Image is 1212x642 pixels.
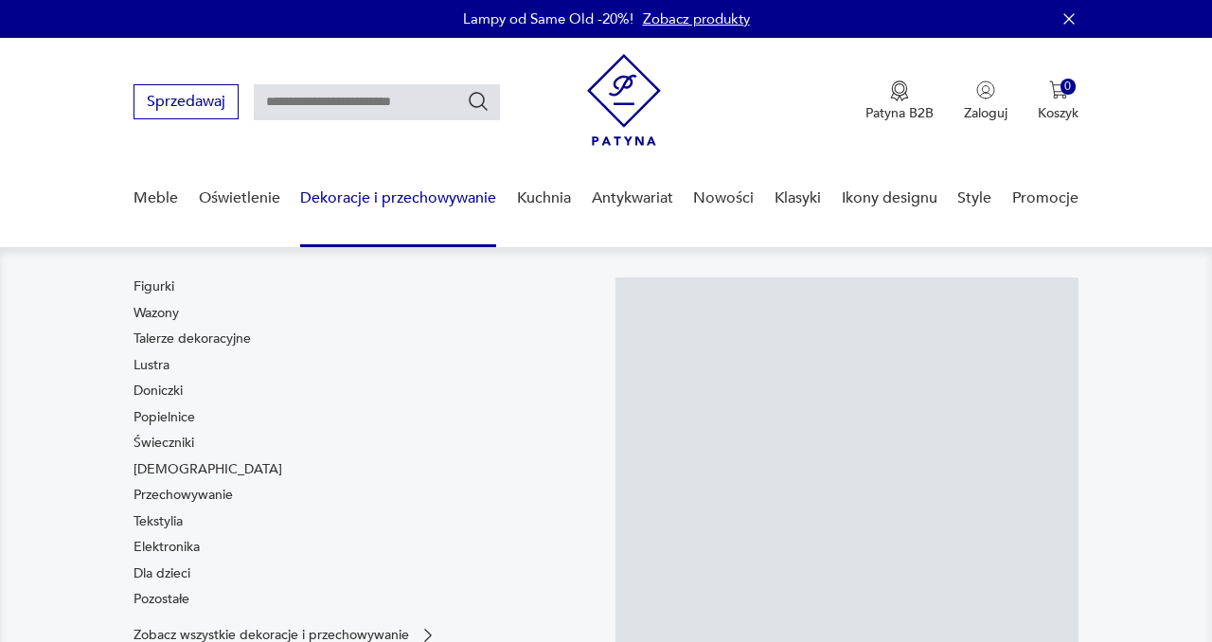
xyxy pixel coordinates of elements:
[1049,80,1068,99] img: Ikona koszyka
[517,162,571,235] a: Kuchnia
[643,9,750,28] a: Zobacz produkty
[134,564,190,583] a: Dla dzieci
[134,382,183,401] a: Doniczki
[134,356,169,375] a: Lustra
[134,408,195,427] a: Popielnice
[134,162,178,235] a: Meble
[134,97,239,110] a: Sprzedawaj
[1012,162,1078,235] a: Promocje
[134,512,183,531] a: Tekstylia
[463,9,633,28] p: Lampy od Same Old -20%!
[587,54,661,146] img: Patyna - sklep z meblami i dekoracjami vintage
[964,104,1007,122] p: Zaloguj
[134,330,251,348] a: Talerze dekoracyjne
[964,80,1007,122] button: Zaloguj
[134,629,409,641] p: Zobacz wszystkie dekoracje i przechowywanie
[134,304,179,323] a: Wazony
[842,162,937,235] a: Ikony designu
[199,162,280,235] a: Oświetlenie
[957,162,991,235] a: Style
[134,434,194,453] a: Świeczniki
[865,80,934,122] button: Patyna B2B
[976,80,995,99] img: Ikonka użytkownika
[775,162,821,235] a: Klasyki
[865,80,934,122] a: Ikona medaluPatyna B2B
[134,84,239,119] button: Sprzedawaj
[467,90,490,113] button: Szukaj
[592,162,673,235] a: Antykwariat
[1060,79,1077,95] div: 0
[134,277,174,296] a: Figurki
[134,486,233,505] a: Przechowywanie
[693,162,754,235] a: Nowości
[865,104,934,122] p: Patyna B2B
[1038,80,1078,122] button: 0Koszyk
[1038,104,1078,122] p: Koszyk
[134,538,200,557] a: Elektronika
[890,80,909,101] img: Ikona medalu
[134,590,189,609] a: Pozostałe
[134,460,282,479] a: [DEMOGRAPHIC_DATA]
[300,162,496,235] a: Dekoracje i przechowywanie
